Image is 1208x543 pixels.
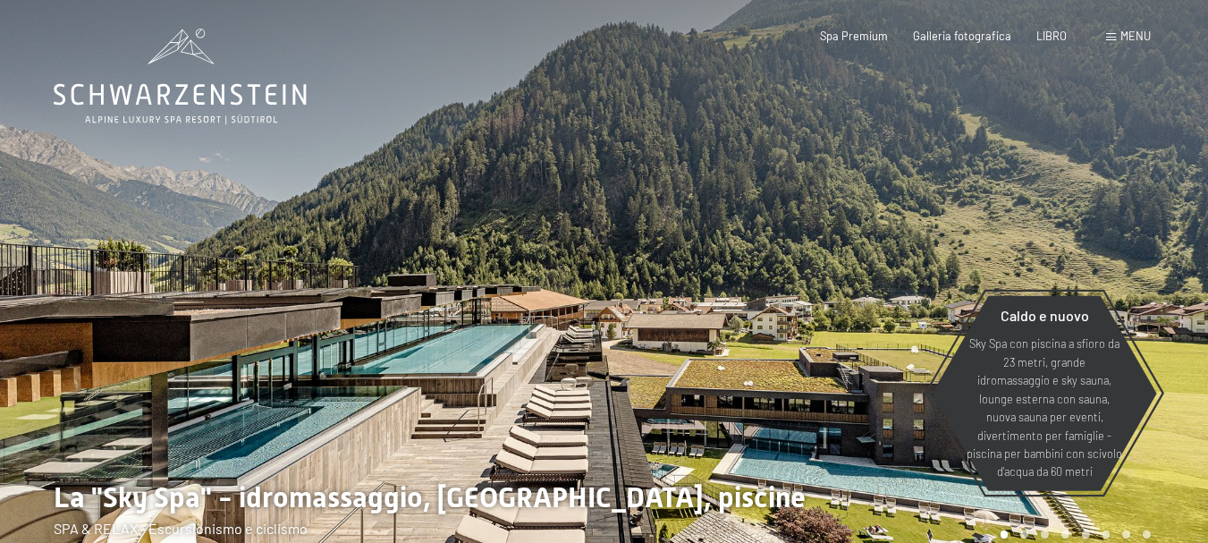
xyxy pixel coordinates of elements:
div: Pagina 8 della giostra [1143,530,1151,539]
a: Spa Premium [820,29,888,43]
div: Pagina Carosello 1 (Diapositiva corrente) [1001,530,1009,539]
div: Pagina 5 della giostra [1082,530,1090,539]
div: Pagina 3 della giostra [1041,530,1049,539]
div: Pagina 4 del carosello [1061,530,1069,539]
div: Paginazione carosello [994,530,1151,539]
div: Carosello Pagina 2 [1020,530,1028,539]
a: LIBRO [1036,29,1067,43]
div: Carosello Pagina 7 [1122,530,1130,539]
a: Galleria fotografica [913,29,1011,43]
font: menu [1120,29,1151,43]
font: Caldo e nuovo [1001,307,1089,324]
div: Pagina 6 della giostra [1102,530,1111,539]
font: Sky Spa con piscina a sfioro da 23 metri, grande idromassaggio e sky sauna, lounge esterna con sa... [967,336,1122,479]
a: Caldo e nuovo Sky Spa con piscina a sfioro da 23 metri, grande idromassaggio e sky sauna, lounge ... [931,295,1158,492]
